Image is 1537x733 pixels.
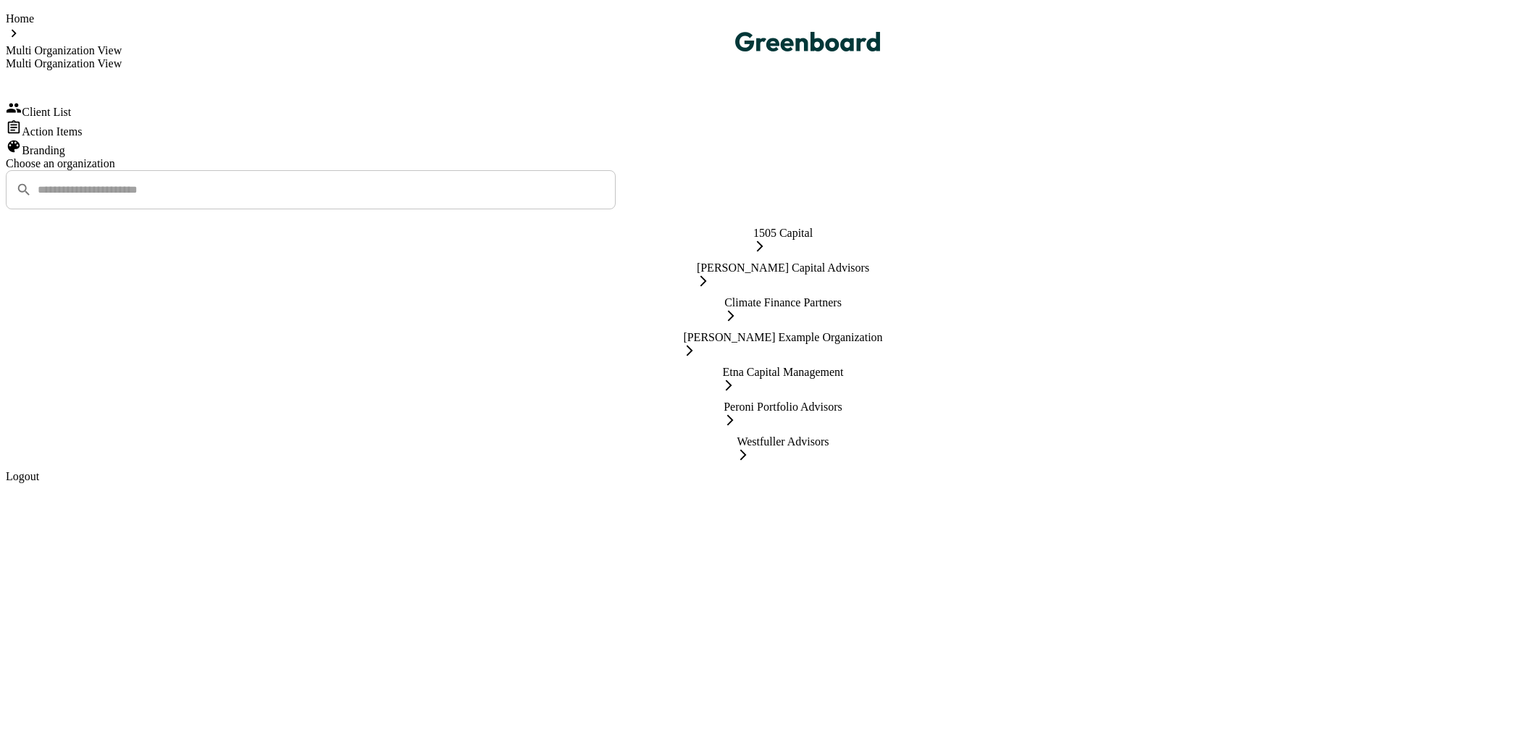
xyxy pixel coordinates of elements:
[722,366,843,379] div: Etna Capital Management
[724,401,842,414] div: Peroni Portfolio Advisors
[697,261,869,275] div: [PERSON_NAME] Capital Advisors
[683,331,882,344] div: [PERSON_NAME] Example Organization
[753,227,813,240] div: 1505 Capital
[6,120,1531,138] div: Action Items
[724,296,842,309] div: Climate Finance Partners
[6,470,1531,483] div: Logout
[6,157,1531,170] div: Choose an organization
[6,138,1531,157] div: Branding
[737,435,829,448] div: Westfuller Advisors
[6,170,616,209] div: consultant-dashboard__filter-organizations-search-bar
[6,100,1531,119] div: Client List
[6,57,122,70] div: Multi Organization View
[6,44,122,57] div: Multi Organization View
[735,32,880,51] img: Dziura Compliance Consulting, LLC
[6,12,122,25] div: Home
